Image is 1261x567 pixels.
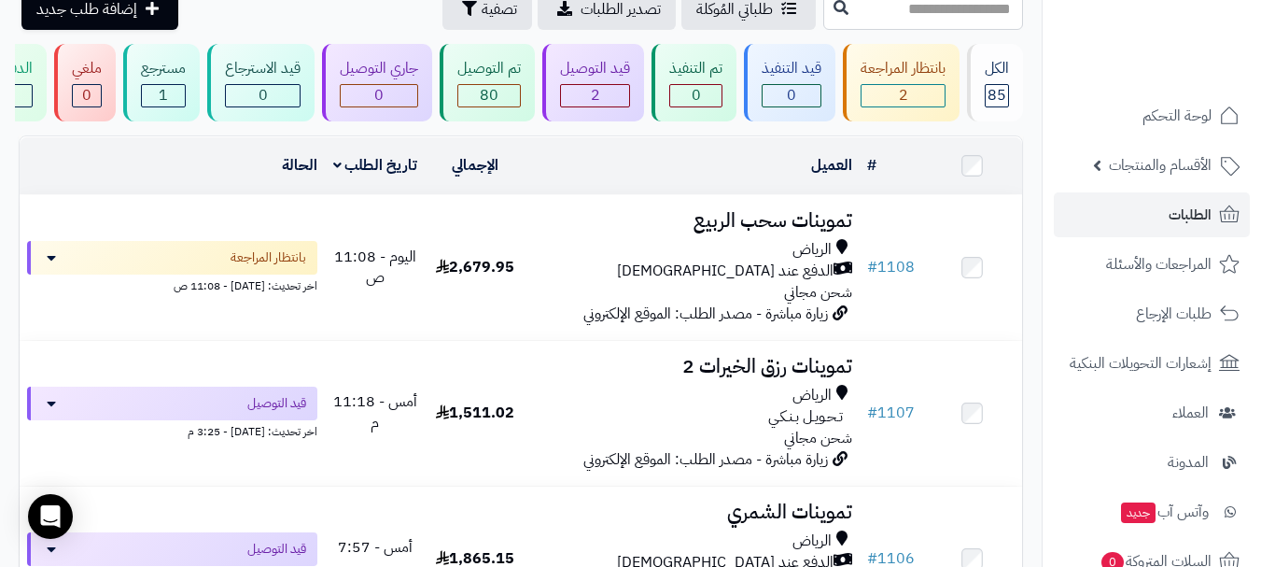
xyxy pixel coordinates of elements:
[340,58,418,79] div: جاري التوصيل
[247,394,306,413] span: قيد التوصيل
[374,84,384,106] span: 0
[1054,489,1250,534] a: وآتس آبجديد
[142,85,185,106] div: 1
[50,44,119,121] a: ملغي 0
[341,85,417,106] div: 0
[1109,152,1212,178] span: الأقسام والمنتجات
[247,540,306,559] span: قيد التوصيل
[259,84,268,106] span: 0
[1054,93,1250,138] a: لوحة التحكم
[787,84,796,106] span: 0
[839,44,963,121] a: بانتظار المراجعة 2
[1172,400,1209,426] span: العملاء
[539,44,648,121] a: قيد التوصيل 2
[811,154,852,177] a: العميل
[784,281,852,304] span: شحن مجاني
[1070,350,1212,376] span: إشعارات التحويلات البنكية
[768,406,843,428] span: تـحـويـل بـنـكـي
[740,44,839,121] a: قيد التنفيذ 0
[867,402,915,424] a: #1107
[119,44,203,121] a: مسترجع 1
[1168,449,1209,475] span: المدونة
[762,58,821,79] div: قيد التنفيذ
[1054,440,1250,485] a: المدونة
[226,85,300,106] div: 0
[452,154,498,177] a: الإجمالي
[1169,202,1212,228] span: الطلبات
[458,85,520,106] div: 80
[561,85,629,106] div: 2
[533,210,852,232] h3: تموينات سحب الربيع
[72,58,102,79] div: ملغي
[533,502,852,523] h3: تموينات الشمري
[867,154,876,177] a: #
[1054,242,1250,287] a: المراجعات والأسئلة
[591,84,600,106] span: 2
[73,85,101,106] div: 0
[583,448,828,471] span: زيارة مباشرة - مصدر الطلب: الموقع الإلكتروني
[1106,251,1212,277] span: المراجعات والأسئلة
[282,154,317,177] a: الحالة
[436,402,514,424] span: 1,511.02
[333,390,417,434] span: أمس - 11:18 م
[867,256,877,278] span: #
[141,58,186,79] div: مسترجع
[648,44,740,121] a: تم التنفيذ 0
[583,303,828,325] span: زيارة مباشرة - مصدر الطلب: الموقع الإلكتروني
[231,248,306,267] span: بانتظار المراجعة
[1054,341,1250,386] a: إشعارات التحويلات البنكية
[899,84,908,106] span: 2
[533,356,852,377] h3: تموينات رزق الخيرات 2
[792,239,832,261] span: الرياض
[436,256,514,278] span: 2,679.95
[1119,499,1209,525] span: وآتس آب
[670,85,722,106] div: 0
[617,261,834,282] span: الدفع عند [DEMOGRAPHIC_DATA]
[560,58,630,79] div: قيد التوصيل
[792,385,832,406] span: الرياض
[867,402,877,424] span: #
[763,85,820,106] div: 0
[159,84,168,106] span: 1
[28,494,73,539] div: Open Intercom Messenger
[225,58,301,79] div: قيد الاسترجاع
[1121,503,1156,523] span: جديد
[988,84,1006,106] span: 85
[457,58,521,79] div: تم التوصيل
[867,256,915,278] a: #1108
[27,420,317,440] div: اخر تحديث: [DATE] - 3:25 م
[1134,52,1243,92] img: logo-2.png
[861,58,946,79] div: بانتظار المراجعة
[203,44,318,121] a: قيد الاسترجاع 0
[480,84,498,106] span: 80
[669,58,722,79] div: تم التنفيذ
[862,85,945,106] div: 2
[1136,301,1212,327] span: طلبات الإرجاع
[985,58,1009,79] div: الكل
[1054,291,1250,336] a: طلبات الإرجاع
[318,44,436,121] a: جاري التوصيل 0
[692,84,701,106] span: 0
[1142,103,1212,129] span: لوحة التحكم
[784,427,852,449] span: شحن مجاني
[792,531,832,552] span: الرياض
[1054,390,1250,435] a: العملاء
[334,246,416,290] span: اليوم - 11:08 ص
[963,44,1027,121] a: الكل85
[82,84,91,106] span: 0
[333,154,418,177] a: تاريخ الطلب
[436,44,539,121] a: تم التوصيل 80
[1054,192,1250,237] a: الطلبات
[27,275,317,294] div: اخر تحديث: [DATE] - 11:08 ص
